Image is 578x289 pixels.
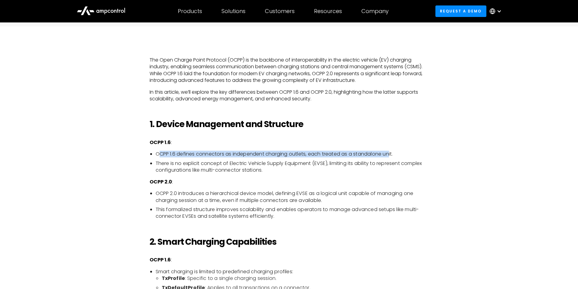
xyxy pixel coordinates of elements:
[150,257,429,263] p: :
[178,8,202,15] div: Products
[221,8,245,15] div: Solutions
[150,179,429,185] p: :
[156,206,429,220] li: This formalized structure improves scalability and enables operators to manage advanced setups li...
[314,8,342,15] div: Resources
[156,190,429,204] li: OCPP 2.0 introduces a hierarchical device model, defining EVSE as a logical unit capable of manag...
[265,8,295,15] div: Customers
[162,275,429,282] li: : Specific to a single charging session.
[150,256,171,263] strong: OCPP 1.6
[150,139,171,146] strong: OCPP 1.6
[435,5,486,17] a: Request a demo
[150,89,429,102] p: In this article, we’ll explore the key differences between OCPP 1.6 and OCPP 2.0, highlighting ho...
[150,139,429,146] p: :
[150,57,429,84] p: The Open Charge Point Protocol (OCPP) is the backbone of interoperability in the electric vehicle...
[156,151,429,157] li: OCPP 1.6 defines connectors as independent charging outlets, each treated as a standalone unit.
[361,8,389,15] div: Company
[150,236,276,248] strong: 2. Smart Charging Capabilities
[150,178,172,185] strong: OCPP 2.0
[156,160,429,174] li: There is no explicit concept of Electric Vehicle Supply Equipment (EVSE), limiting its ability to...
[162,275,185,282] strong: TxProfile
[150,118,303,130] strong: 1. Device Management and Structure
